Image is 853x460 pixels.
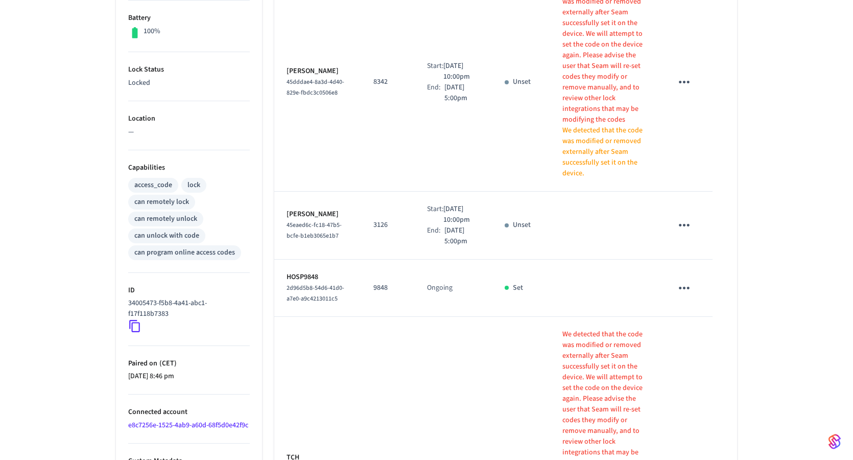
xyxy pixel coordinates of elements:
p: Unset [513,77,531,87]
p: — [128,127,250,137]
p: [PERSON_NAME] [287,66,349,77]
p: Paired on [128,358,250,369]
p: Location [128,113,250,124]
p: ID [128,285,250,296]
p: Locked [128,78,250,88]
p: HOSP9848 [287,272,349,283]
p: [DATE] 8:46 pm [128,371,250,382]
p: [DATE] 5:00pm [444,225,481,247]
a: e8c7256e-1525-4ab9-a60d-68f5d0e42f9c [128,420,248,430]
div: Start: [427,204,443,225]
p: [DATE] 10:00pm [443,61,480,82]
p: [PERSON_NAME] [287,209,349,220]
p: [DATE] 5:00pm [444,82,481,104]
p: [DATE] 10:00pm [443,204,480,225]
p: Set [513,283,523,293]
div: can remotely lock [134,197,189,208]
td: Ongoing [415,260,493,317]
p: Lock Status [128,64,250,75]
p: 8342 [373,77,402,87]
span: 45eaed6c-fc18-47b5-bcfe-b1eb3065e1b7 [287,221,342,240]
div: can program online access codes [134,247,235,258]
div: can unlock with code [134,231,199,241]
p: 100% [144,26,160,37]
div: access_code [134,180,172,191]
p: Connected account [128,407,250,418]
div: Start: [427,61,443,82]
div: lock [187,180,200,191]
span: 45dddae4-8a3d-4d40-829e-fbdc3c0506e8 [287,78,344,97]
div: End: [427,82,444,104]
p: 34005473-f5b8-4a41-abc1-f17f118b7383 [128,298,246,319]
span: ( CET ) [157,358,177,369]
p: Battery [128,13,250,24]
div: can remotely unlock [134,214,197,224]
img: SeamLogoGradient.69752ec5.svg [828,433,841,450]
p: Unset [513,220,531,231]
p: 3126 [373,220,402,231]
p: 9848 [373,283,402,293]
p: Capabilities [128,163,250,173]
p: We detected that the code was modified or removed externally after Seam successfully set it on th... [562,125,647,179]
span: 2d96d5b8-54d6-41d0-a7e0-a9c4213011c5 [287,284,344,303]
div: End: [427,225,444,247]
